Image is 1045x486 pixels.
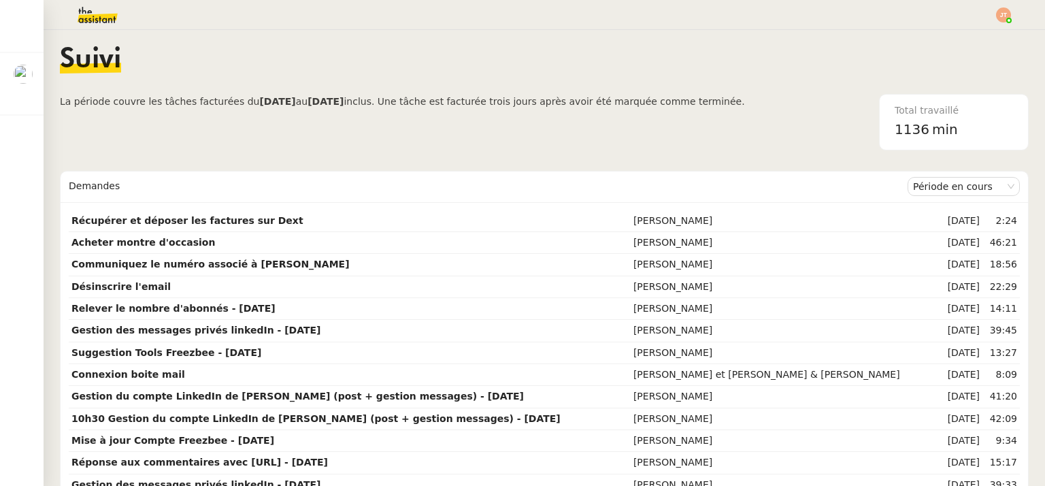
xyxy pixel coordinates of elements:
td: [DATE] [940,430,982,452]
strong: Gestion du compte LinkedIn de [PERSON_NAME] (post + gestion messages) - [DATE] [71,391,524,402]
span: Suivi [60,46,121,74]
td: [DATE] [940,408,982,430]
td: 42:09 [982,408,1020,430]
td: [PERSON_NAME] [631,210,940,232]
span: inclus. Une tâche est facturée trois jours après avoir été marquée comme terminée. [344,96,744,107]
strong: Gestion des messages privés linkedIn - [DATE] [71,325,321,336]
td: 18:56 [982,254,1020,276]
td: [DATE] [940,342,982,364]
strong: Récupérer et déposer les factures sur Dext [71,215,303,226]
img: users%2FSADz3OCgrFNaBc1p3ogUv5k479k1%2Favatar%2Fccbff511-0434-4584-b662-693e5a00b7b7 [14,65,33,84]
nz-select-item: Période en cours [913,178,1014,195]
td: 41:20 [982,386,1020,408]
td: [PERSON_NAME] [631,342,940,364]
b: [DATE] [308,96,344,107]
td: [DATE] [940,452,982,474]
td: [DATE] [940,386,982,408]
div: Demandes [69,173,908,200]
td: [PERSON_NAME] [631,452,940,474]
strong: Relever le nombre d'abonnés - [DATE] [71,303,276,314]
td: [PERSON_NAME] [631,430,940,452]
strong: Suggestion Tools Freezbee - [DATE] [71,347,261,358]
td: [DATE] [940,276,982,298]
td: 46:21 [982,232,1020,254]
strong: 10h30 Gestion du compte LinkedIn de [PERSON_NAME] (post + gestion messages) - [DATE] [71,413,561,424]
td: [PERSON_NAME] [631,298,940,320]
td: [DATE] [940,232,982,254]
td: [PERSON_NAME] [631,254,940,276]
td: [PERSON_NAME] [631,320,940,342]
div: Total travaillé [895,103,1013,118]
span: au [296,96,308,107]
td: [PERSON_NAME] [631,386,940,408]
td: [DATE] [940,298,982,320]
strong: Désinscrire l'email [71,281,171,292]
td: 9:34 [982,430,1020,452]
td: [PERSON_NAME] et [PERSON_NAME] & [PERSON_NAME] [631,364,940,386]
td: 39:45 [982,320,1020,342]
strong: Réponse aux commentaires avec [URL] - [DATE] [71,457,328,468]
span: min [932,118,958,141]
td: 14:11 [982,298,1020,320]
strong: Communiquez le numéro associé à [PERSON_NAME] [71,259,350,270]
strong: Mise à jour Compte Freezbee - [DATE] [71,435,274,446]
td: 13:27 [982,342,1020,364]
td: [PERSON_NAME] [631,232,940,254]
td: 15:17 [982,452,1020,474]
td: [DATE] [940,320,982,342]
strong: Connexion boite mail [71,369,185,380]
td: [PERSON_NAME] [631,276,940,298]
td: 22:29 [982,276,1020,298]
td: [DATE] [940,364,982,386]
td: [DATE] [940,210,982,232]
img: svg [996,7,1011,22]
span: La période couvre les tâches facturées du [60,96,259,107]
td: 8:09 [982,364,1020,386]
strong: Acheter montre d'occasion [71,237,215,248]
td: 2:24 [982,210,1020,232]
td: [PERSON_NAME] [631,408,940,430]
b: [DATE] [259,96,295,107]
span: 1136 [895,121,929,137]
td: [DATE] [940,254,982,276]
